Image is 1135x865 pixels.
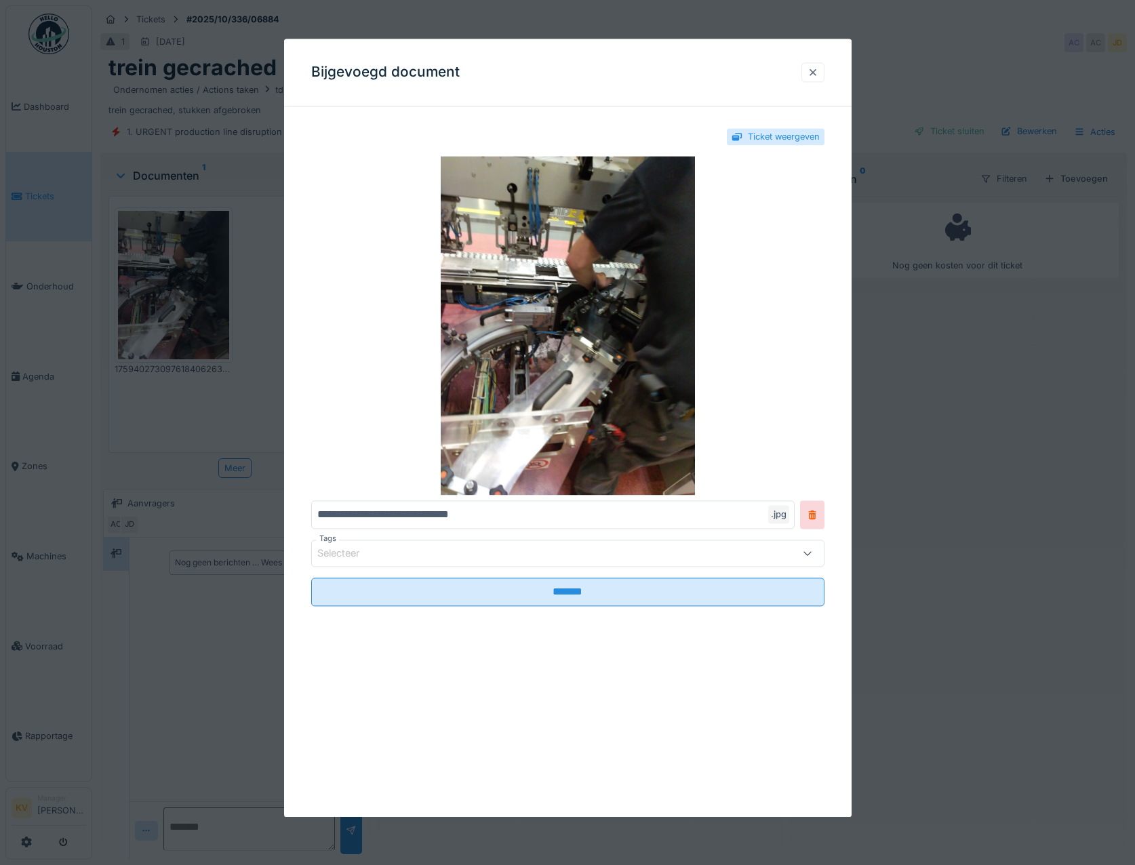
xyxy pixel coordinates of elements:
h3: Bijgevoegd document [311,64,460,81]
img: 30e36ca5-bd53-4445-81cf-e084e1d82384-17594027309761840626317449739660.jpg [311,157,824,496]
label: Tags [317,534,339,545]
div: .jpg [768,506,789,524]
div: Selecteer [317,546,378,561]
div: Ticket weergeven [748,130,820,143]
